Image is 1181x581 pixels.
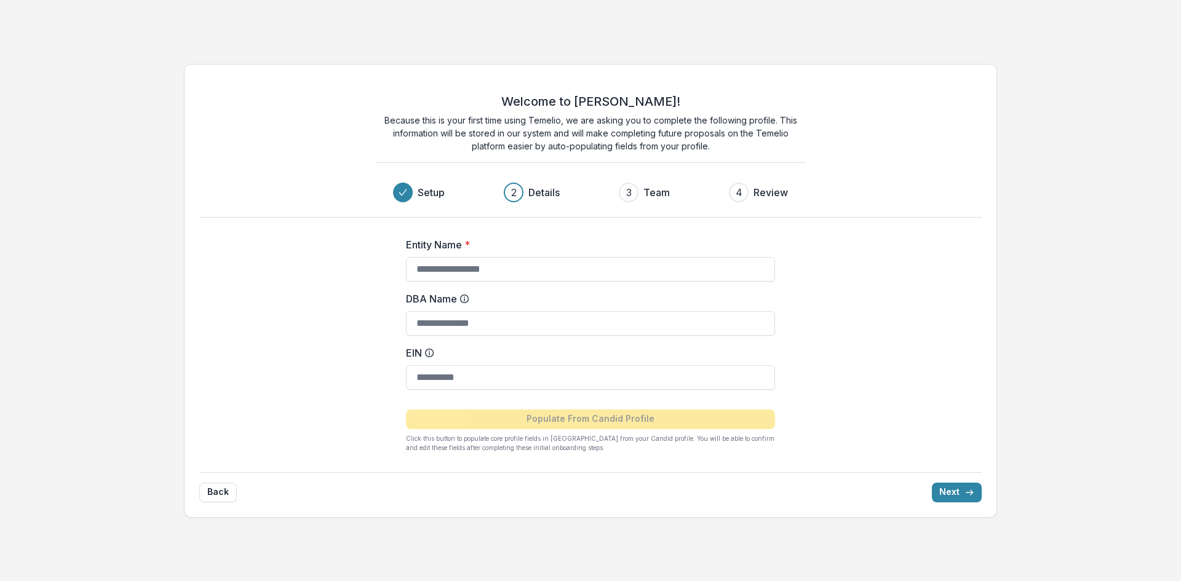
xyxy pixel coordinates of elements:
[406,409,775,429] button: Populate From Candid Profile
[643,185,670,200] h3: Team
[736,185,742,200] div: 4
[528,185,560,200] h3: Details
[511,185,517,200] div: 2
[406,237,768,252] label: Entity Name
[626,185,632,200] div: 3
[375,114,806,152] p: Because this is your first time using Temelio, we are asking you to complete the following profil...
[406,434,775,453] p: Click this button to populate core profile fields in [GEOGRAPHIC_DATA] from your Candid profile. ...
[199,483,237,502] button: Back
[418,185,445,200] h3: Setup
[406,346,768,360] label: EIN
[932,483,982,502] button: Next
[754,185,788,200] h3: Review
[393,183,788,202] div: Progress
[406,291,768,306] label: DBA Name
[501,94,680,109] h2: Welcome to [PERSON_NAME]!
